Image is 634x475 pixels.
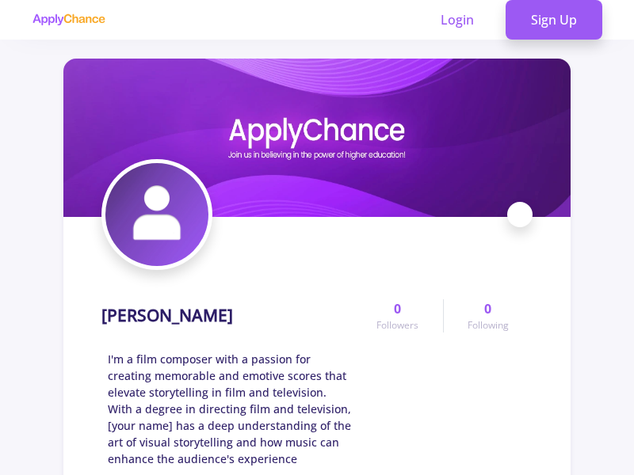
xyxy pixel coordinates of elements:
img: applychance logo text only [32,13,105,26]
span: I'm a film composer with a passion for creating memorable and emotive scores that elevate storyte... [108,351,353,467]
a: 0Followers [353,299,442,332]
span: 0 [394,299,401,318]
a: 0Following [443,299,533,332]
span: 0 [484,299,491,318]
span: Followers [376,318,418,332]
img: Alireza Hosseiniavatar [105,163,208,266]
img: Alireza Hosseinicover image [63,59,571,217]
span: Following [468,318,509,332]
h1: [PERSON_NAME] [101,306,233,325]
